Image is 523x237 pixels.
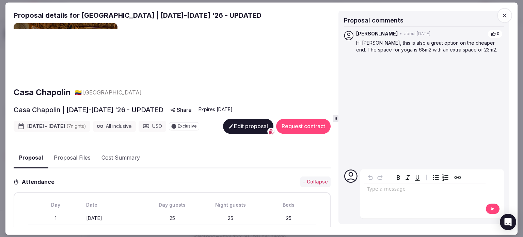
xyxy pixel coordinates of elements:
[276,119,331,134] button: Request contract
[223,119,273,134] button: Edit proposal
[14,148,48,168] button: Proposal
[453,173,462,182] button: Create link
[66,123,86,129] span: ( 7 night s )
[261,215,316,222] div: 25
[261,202,316,208] div: Beds
[356,31,398,38] span: [PERSON_NAME]
[144,215,200,222] div: 25
[488,29,503,39] button: 0
[403,173,413,182] button: Italic
[120,23,224,82] img: Gallery photo 2
[28,215,83,222] div: 1
[93,121,136,132] div: All inclusive
[400,31,402,37] span: •
[364,183,486,197] div: editable markdown
[404,31,430,37] span: about [DATE]
[356,40,503,53] p: Hi [PERSON_NAME], this is also a great option on the cheaper end. The space for yoga is 68m2 with...
[19,178,60,186] h3: Attendance
[344,17,403,24] span: Proposal comments
[27,123,86,130] span: [DATE] - [DATE]
[86,215,142,222] div: [DATE]
[199,106,233,113] div: Expire s [DATE]
[139,121,166,132] div: USD
[75,89,82,96] button: 🇨🇴
[394,173,403,182] button: Bold
[14,23,117,82] img: Gallery photo 1
[144,202,200,208] div: Day guests
[431,173,450,182] div: toggle group
[227,23,331,82] img: Gallery photo 3
[48,148,96,168] button: Proposal Files
[14,11,331,20] h2: Proposal details for [GEOGRAPHIC_DATA] | [DATE]-[DATE] '26 - UPDATED
[497,31,500,37] span: 0
[203,202,258,208] div: Night guests
[431,173,441,182] button: Bulleted list
[86,202,142,208] div: Date
[166,104,196,116] button: Share
[413,173,422,182] button: Underline
[14,87,71,99] a: Casa Chapolin
[441,173,450,182] button: Numbered list
[300,176,331,187] button: - Collapse
[28,202,83,208] div: Day
[83,89,142,96] span: [GEOGRAPHIC_DATA]
[96,148,145,168] button: Cost Summary
[14,105,163,115] h2: Casa Chapolin | [DATE]-[DATE] '26 - UPDATED
[203,215,258,222] div: 25
[178,124,197,128] span: Exclusive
